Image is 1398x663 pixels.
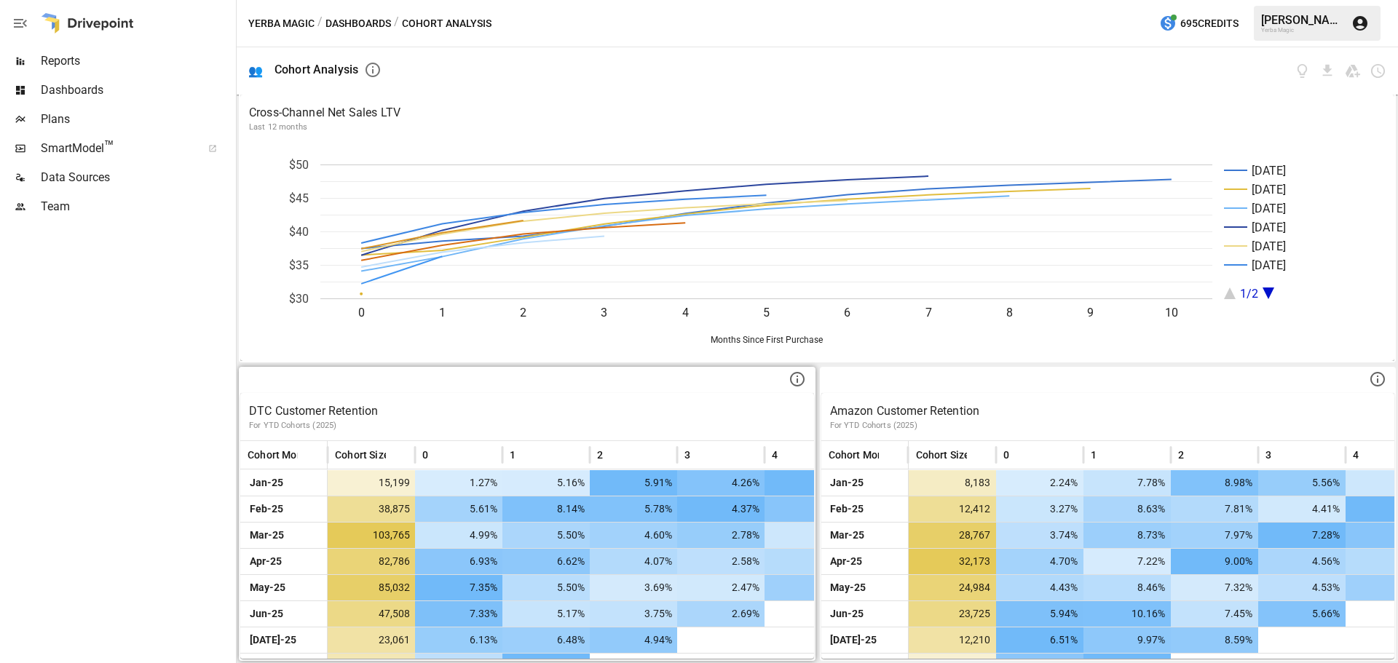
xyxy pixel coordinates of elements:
button: Save as Google Doc [1344,63,1361,79]
span: 5.56% [1265,470,1343,496]
svg: A chart. [240,143,1383,361]
span: 0 [1003,448,1009,462]
span: 4.37% [684,496,762,522]
span: 5.17% [510,601,587,627]
span: 7.78% [1091,470,1168,496]
div: 👥 [248,64,263,78]
span: 103,765 [335,523,412,548]
span: 4.43% [1003,575,1081,600]
span: 8,183 [916,470,993,496]
div: [PERSON_NAME] [1261,13,1343,27]
text: 5 [763,306,770,319]
span: 0 [422,448,428,462]
span: 3.69% [597,575,674,600]
span: 5.66% [1265,601,1343,627]
span: 5.94% [1003,601,1081,627]
span: 3.75% [597,601,674,627]
span: 5.78% [597,496,674,522]
span: 2.74% [772,496,849,522]
p: DTC Customer Retention [249,402,805,420]
span: 32,173 [916,549,993,574]
text: 1 [439,306,446,319]
span: 4 [772,448,778,462]
span: 4.26% [684,470,762,496]
span: 8.14% [510,496,587,522]
p: Amazon Customer Retention [830,402,1386,420]
span: 2 [1178,448,1184,462]
span: 6.13% [422,627,499,653]
span: 5.50% [510,575,587,600]
text: 6 [844,306,850,319]
text: $45 [289,191,309,205]
span: 2 [597,448,603,462]
button: Sort [1273,445,1293,465]
button: Sort [1185,445,1206,465]
span: 5.50% [510,523,587,548]
text: [DATE] [1252,239,1286,253]
span: 4.41% [1265,496,1343,522]
span: 6.48% [510,627,587,653]
span: 47,508 [335,601,412,627]
span: 12,412 [916,496,993,522]
button: Sort [880,445,901,465]
span: Mar-25 [248,523,320,548]
text: [DATE] [1252,183,1286,196]
text: [DATE] [1252,221,1286,234]
button: Dashboards [325,15,391,33]
text: 3 [601,306,607,319]
span: 9.97% [1091,627,1168,653]
span: 2.69% [684,601,762,627]
span: 15,199 [335,470,412,496]
span: Cohort Size [335,448,390,462]
span: Feb-25 [829,496,901,522]
text: 0 [358,306,365,319]
span: 1.81% [772,523,849,548]
span: 28,767 [916,523,993,548]
span: 3.27% [1003,496,1081,522]
button: Download dashboard [1319,63,1336,79]
span: 1 [510,448,516,462]
span: 4 [1353,448,1359,462]
span: 3.51% [772,470,849,496]
span: Apr-25 [829,549,901,574]
span: Jan-25 [829,470,901,496]
span: 7.81% [1178,496,1255,522]
span: 4.99% [422,523,499,548]
div: / [317,15,323,33]
span: 1.97% [772,575,849,600]
span: 24,984 [916,575,993,600]
span: 9.00% [1178,549,1255,574]
span: [DATE]-25 [829,627,901,653]
span: May-25 [248,575,320,600]
span: 7.22% [1091,549,1168,574]
text: $40 [289,225,309,239]
span: 7.97% [1178,523,1255,548]
span: Jun-25 [829,601,901,627]
span: Jun-25 [248,601,320,627]
text: $50 [289,158,309,172]
span: 3.74% [1003,523,1081,548]
text: 7 [925,306,932,319]
span: 5.61% [422,496,499,522]
button: Sort [779,445,799,465]
text: 8 [1006,306,1013,319]
button: View documentation [1294,63,1311,79]
span: 3 [1265,448,1271,462]
button: Sort [692,445,712,465]
text: 9 [1087,306,1094,319]
span: 7.33% [422,601,499,627]
span: 5.91% [597,470,674,496]
button: Sort [1360,445,1381,465]
span: 7.35% [422,575,499,600]
span: 6.51% [1003,627,1081,653]
span: 23,725 [916,601,993,627]
span: 10.16% [1091,601,1168,627]
button: Sort [1098,445,1118,465]
button: Sort [968,445,989,465]
p: Cross-Channel Net Sales LTV [249,104,1386,122]
span: Cohort Month [829,448,893,462]
span: Data Sources [41,169,233,186]
div: / [394,15,399,33]
span: [DATE]-25 [248,627,320,653]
